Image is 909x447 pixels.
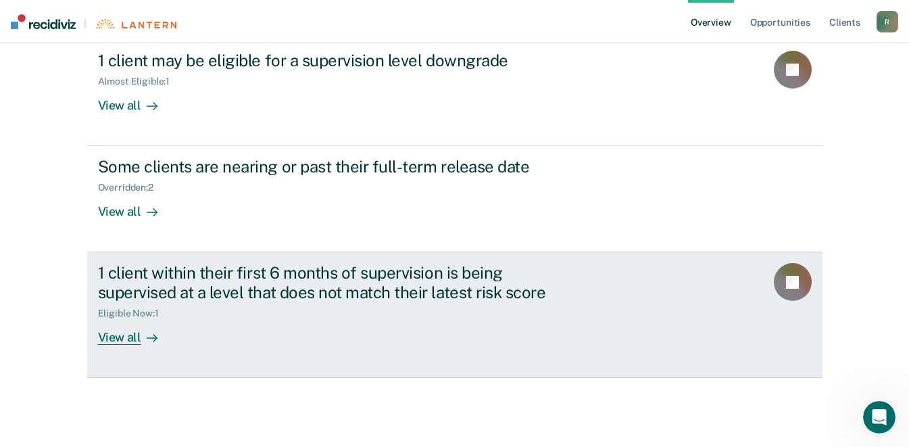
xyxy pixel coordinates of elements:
[98,182,164,193] div: Overridden : 2
[98,193,174,220] div: View all
[76,18,95,29] span: |
[877,11,898,32] button: R
[98,263,572,302] div: 1 client within their first 6 months of supervision is being supervised at a level that does not ...
[863,401,895,433] iframe: Intercom live chat
[87,146,822,252] a: Some clients are nearing or past their full-term release dateOverridden:2View all
[11,14,176,29] a: |
[98,157,572,177] div: Some clients are nearing or past their full-term release date
[87,252,822,378] a: 1 client within their first 6 months of supervision is being supervised at a level that does not ...
[98,76,181,87] div: Almost Eligible : 1
[11,14,76,29] img: Recidiviz
[98,87,174,114] div: View all
[98,51,572,70] div: 1 client may be eligible for a supervision level downgrade
[98,319,174,346] div: View all
[87,39,822,146] a: 1 client may be eligible for a supervision level downgradeAlmost Eligible:1View all
[98,308,170,319] div: Eligible Now : 1
[95,19,176,29] img: Lantern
